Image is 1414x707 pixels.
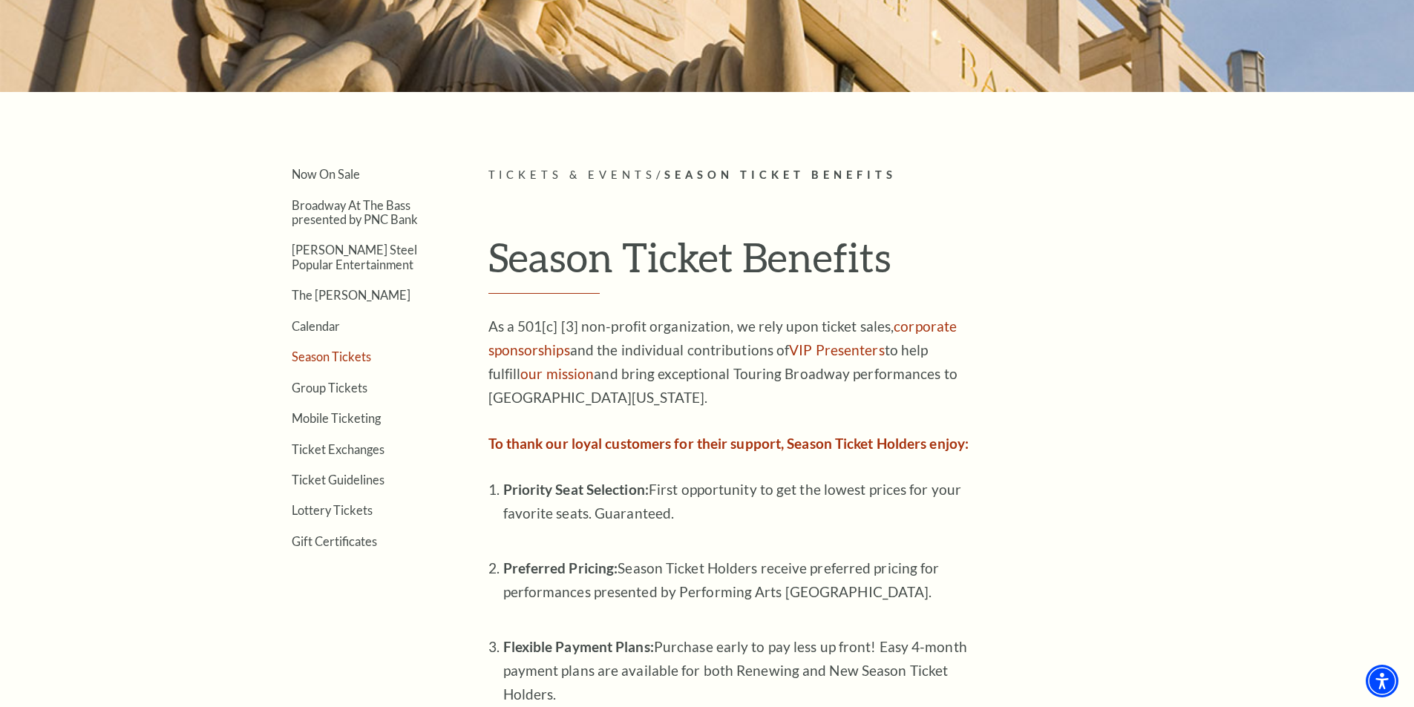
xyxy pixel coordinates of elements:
span: Tickets & Events [488,168,657,181]
span: Purchase early to pay less up front! Easy 4-month payment plans are available for both Renewing a... [503,638,967,703]
strong: Flexible Payment Plans: [503,638,654,655]
p: As a 501[c] [3] non-profit organization, we rely upon ticket sales, and the individual contributi... [488,315,971,410]
a: our mission [520,365,594,382]
a: Group Tickets [292,381,367,395]
a: Calendar [292,319,340,333]
a: Now On Sale [292,167,360,181]
strong: To thank our loyal customers for their support, Season Ticket Holders enjoy: [488,435,969,452]
a: The [PERSON_NAME] [292,288,410,302]
a: [PERSON_NAME] Steel Popular Entertainment [292,243,417,271]
a: VIP Presenters [789,341,884,358]
div: Accessibility Menu [1366,665,1398,697]
p: Season Ticket Holders receive preferred pricing for performances presented by Performing Arts [GE... [503,556,971,628]
span: Season Ticket Benefits [664,168,897,181]
a: Broadway At The Bass presented by PNC Bank [292,198,418,226]
a: Ticket Exchanges [292,442,384,456]
p: / [488,166,1168,185]
h1: Season Ticket Benefits [488,233,1168,294]
a: Ticket Guidelines [292,473,384,487]
a: Mobile Ticketing [292,411,381,425]
a: Lottery Tickets [292,503,373,517]
a: corporate sponsorships [488,318,958,358]
p: First opportunity to get the lowest prices for your favorite seats. Guaranteed. [503,478,971,549]
strong: Preferred Pricing: [503,559,618,576]
a: Gift Certificates [292,534,377,548]
a: Season Tickets [292,349,371,364]
strong: Priority Seat Selection: [503,481,649,498]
